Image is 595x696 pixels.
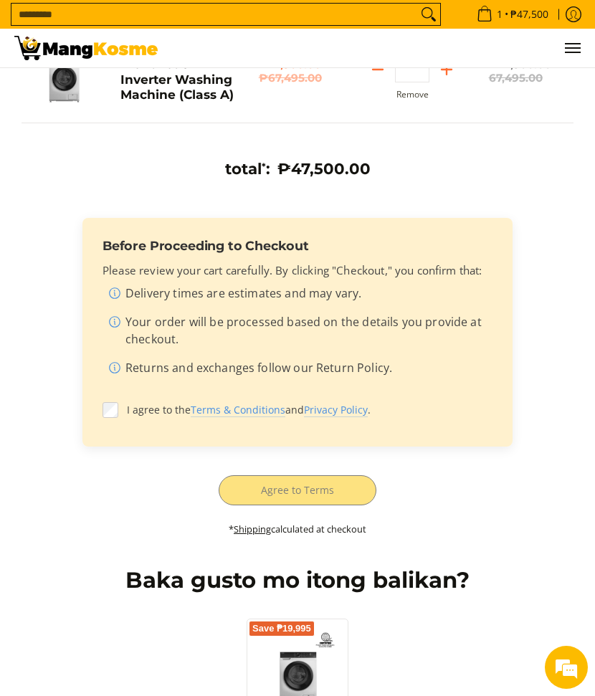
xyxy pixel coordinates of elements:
ul: Customer Navigation [172,29,581,67]
button: Menu [563,29,581,67]
button: Add [429,58,464,81]
span: ₱47,500 [508,9,551,19]
small: * calculated at checkout [229,523,366,535]
span: ₱47,500.00 [489,57,561,85]
div: Chat with us now [75,80,241,99]
li: Returns and exchanges follow our Return Policy. [108,359,492,382]
span: ₱47,500.00 [259,57,336,85]
del: ₱67,495.00 [489,57,561,85]
a: Terms & Conditions (opens in new tab) [191,403,285,417]
button: Search [417,4,440,25]
img: Your Shopping Cart | Mang Kosme [14,36,158,60]
button: Remove [396,90,429,100]
nav: Main Menu [172,29,581,67]
span: 1 [495,9,505,19]
span: • [472,6,553,22]
del: ₱67,495.00 [259,72,336,85]
div: Please review your cart carefully. By clicking "Checkout," you confirm that: [103,262,492,382]
span: Save ₱19,995 [252,624,311,633]
span: We're online! [83,181,198,325]
a: Toshiba 10.5 KG Front Load Inverter Washing Machine (Class A) [120,41,234,102]
input: I agree to theTerms & Conditions (opens in new tab)andPrivacy Policy (opens in new tab). [103,402,118,418]
textarea: Type your message and hit 'Enter' [7,391,273,442]
a: Shipping [234,523,271,535]
img: Default Title Toshiba 10.5 KG Front Load Inverter Washing Machine (Class A) [29,38,99,108]
a: Privacy Policy (opens in new tab) [304,403,368,417]
h3: Before Proceeding to Checkout [103,238,492,254]
h3: total : [225,159,270,178]
h2: Baka gusto mo itong balikan? [14,566,581,594]
span: ₱47,500.00 [277,159,371,178]
li: Delivery times are estimates and may vary. [108,285,492,308]
div: Order confirmation and disclaimers [82,218,513,447]
li: Your order will be processed based on the details you provide at checkout. [108,313,492,353]
button: Subtract [361,58,395,81]
div: Minimize live chat window [235,7,270,42]
span: I agree to the and . [127,402,492,417]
